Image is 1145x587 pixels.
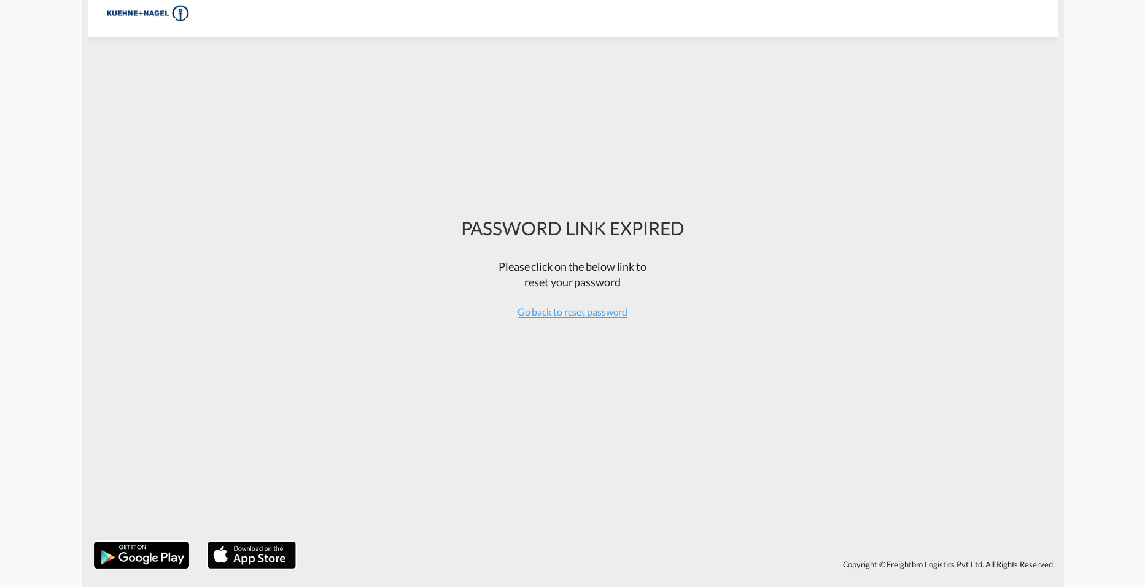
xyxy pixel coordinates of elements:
span: Please click on the below link to [499,260,646,273]
img: apple.png [206,540,297,570]
span: reset your password [524,275,620,289]
span: Go back to reset password [518,306,628,318]
div: PASSWORD LINK EXPIRED [461,215,685,241]
div: Copyright © Freightbro Logistics Pvt Ltd. All Rights Reserved [302,554,1058,575]
img: google.png [93,540,190,570]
